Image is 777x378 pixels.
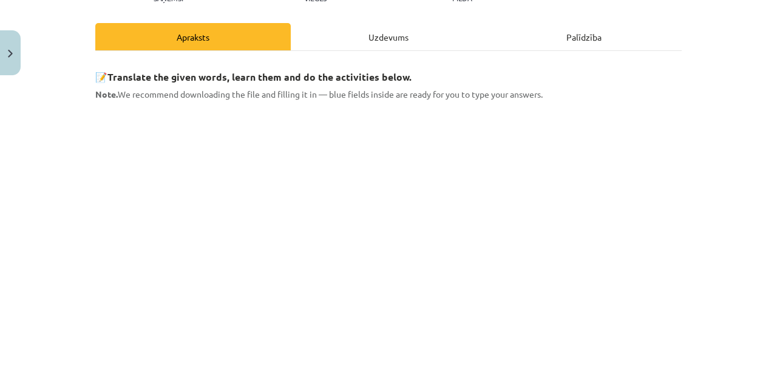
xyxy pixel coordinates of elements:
div: Apraksts [95,23,291,50]
strong: Note. [95,89,118,100]
div: Palīdzība [486,23,682,50]
h3: 📝 [95,62,682,84]
div: Uzdevums [291,23,486,50]
b: Translate the given words, learn them and do the activities below. [107,70,412,83]
img: icon-close-lesson-0947bae3869378f0d4975bcd49f059093ad1ed9edebbc8119c70593378902aed.svg [8,50,13,58]
span: We recommend downloading the file and filling it in — blue fields inside are ready for you to typ... [95,89,543,100]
